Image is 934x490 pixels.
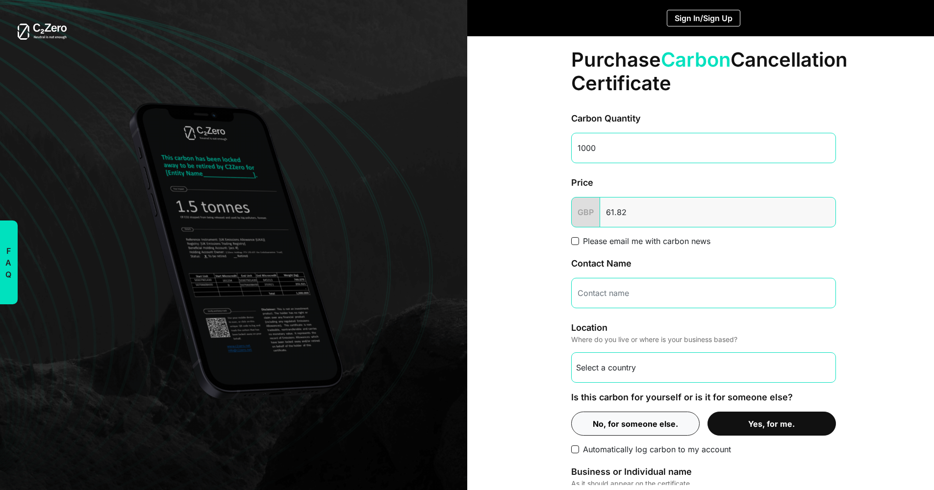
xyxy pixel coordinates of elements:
[571,334,836,344] p: Where do you live or where is your business based?
[707,412,836,436] button: Yes, for me.
[571,176,593,189] label: Price
[661,48,731,72] span: Carbon
[571,465,692,478] label: Business or Individual name
[571,278,836,308] input: Contact name
[571,257,631,270] label: Contact Name
[667,10,740,26] button: Sign In/Sign Up
[571,48,836,95] h1: Purchase Cancellation Certificate
[571,112,641,125] label: Carbon Quantity
[571,412,700,436] button: No, for someone else.
[583,443,731,455] label: Automatically log carbon to my account
[571,391,793,404] label: Is this carbon for yourself or is it for someone else?
[571,478,836,489] p: As it should appear on the certificate.
[18,24,67,40] img: white-logo
[571,197,600,227] span: GBP
[583,235,710,247] label: Please email me with carbon news
[571,321,607,334] label: Location
[571,133,836,163] input: Enter quantity in kg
